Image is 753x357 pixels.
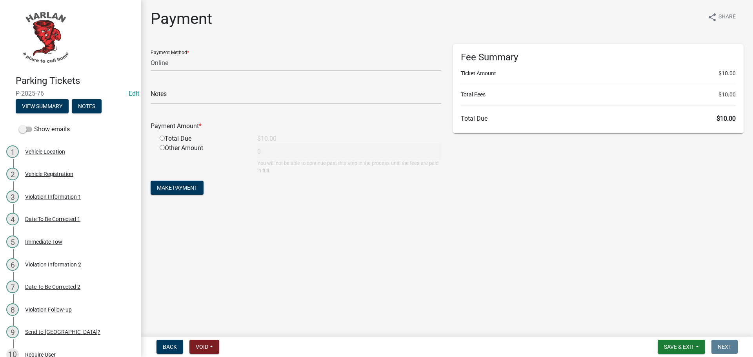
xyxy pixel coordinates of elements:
span: Share [718,13,736,22]
button: shareShare [701,9,742,25]
button: Notes [72,99,102,113]
div: 2 [6,168,19,180]
span: Next [718,344,731,350]
wm-modal-confirm: Summary [16,103,69,110]
wm-modal-confirm: Notes [72,103,102,110]
button: Save & Exit [658,340,705,354]
div: 7 [6,281,19,293]
li: Total Fees [461,91,736,99]
h6: Fee Summary [461,52,736,63]
span: Back [163,344,177,350]
button: Back [156,340,183,354]
div: Date To Be Corrected 1 [25,216,80,222]
h6: Total Due [461,115,736,122]
div: Date To Be Corrected 2 [25,284,80,290]
div: Violation Follow-up [25,307,72,312]
div: Violation Information 2 [25,262,81,267]
div: Send to [GEOGRAPHIC_DATA]? [25,329,100,335]
span: P-2025-76 [16,90,125,97]
div: 4 [6,213,19,225]
div: 6 [6,258,19,271]
div: 1 [6,145,19,158]
div: 3 [6,190,19,203]
div: 8 [6,303,19,316]
button: Void [189,340,219,354]
h4: Parking Tickets [16,75,135,87]
span: $10.00 [718,91,736,99]
label: Show emails [19,125,70,134]
span: Void [196,344,208,350]
img: City of Harlan, Iowa [16,8,75,67]
div: Total Due [154,134,251,143]
button: Next [711,340,738,354]
div: 9 [6,326,19,338]
div: Other Amount [154,143,251,174]
a: Edit [129,90,139,97]
span: $10.00 [717,115,736,122]
div: Payment Amount [145,121,447,131]
div: Immediate Tow [25,239,62,245]
h1: Payment [151,9,212,28]
div: 5 [6,236,19,248]
span: $10.00 [718,69,736,78]
div: Violation Information 1 [25,194,81,199]
button: Make Payment [151,181,204,195]
div: Vehicle Location [25,149,65,154]
wm-modal-confirm: Edit Application Number [129,90,139,97]
span: Save & Exit [664,344,694,350]
span: Make Payment [157,185,197,191]
i: share [708,13,717,22]
button: View Summary [16,99,69,113]
div: Vehicle Registration [25,171,73,177]
li: Ticket Amount [461,69,736,78]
